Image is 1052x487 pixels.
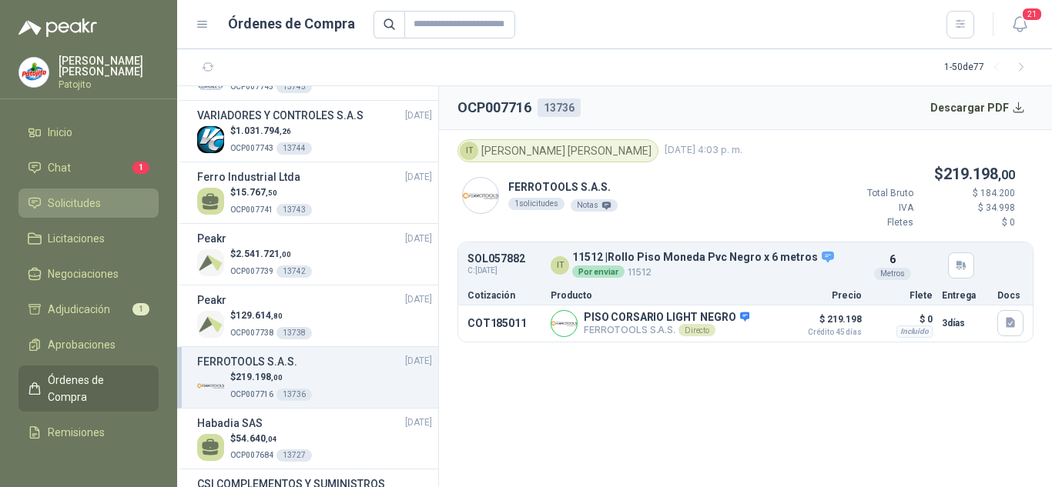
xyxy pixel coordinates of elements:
p: Precio [785,291,862,300]
p: $ 184.200 [923,186,1015,201]
span: ,50 [266,188,277,197]
a: Aprobaciones [18,330,159,359]
p: $ [230,185,312,200]
img: Company Logo [19,58,49,87]
span: OCP007739 [230,267,273,275]
span: [DATE] [405,415,432,430]
p: Producto [551,291,776,300]
span: 1 [132,162,149,174]
span: ,00 [280,250,291,259]
p: 3 días [942,314,988,332]
div: Notas [571,199,618,212]
span: [DATE] [405,170,432,185]
p: PISO CORSARIO LIGHT NEGRO [584,311,749,325]
span: Chat [48,159,71,176]
h3: Ferro Industrial Ltda [197,168,300,185]
span: 1.031.794 [236,125,291,136]
div: 13727 [276,449,312,462]
div: IT [551,256,569,275]
a: Ferro Industrial Ltda[DATE] $15.767,50OCP00774113743 [197,168,432,217]
span: Crédito 45 días [785,329,862,336]
p: $ 34.998 [923,201,1015,215]
p: Total Bruto [821,186,913,201]
span: 219.198 [943,165,1015,183]
div: Metros [874,268,911,280]
span: Inicio [48,124,72,141]
a: Peakr[DATE] Company Logo$129.614,80OCP00773813738 [197,292,432,340]
a: Remisiones [18,418,159,447]
a: Habadia SAS[DATE] $54.640,04OCP00768413727 [197,415,432,463]
img: Company Logo [463,178,498,213]
p: Entrega [942,291,988,300]
p: $ [230,309,312,323]
div: Directo [678,324,715,336]
p: IVA [821,201,913,215]
h3: VARIADORES Y CONTROLES S.A.S [197,107,364,124]
div: 1 - 50 de 77 [944,55,1034,80]
div: 13745 [276,81,312,93]
img: Company Logo [197,126,224,153]
h3: FERROTOOLS S.A.S. [197,353,297,370]
p: $ [821,162,1015,186]
div: IT [460,142,478,160]
span: Remisiones [48,424,105,441]
span: [DATE] [405,292,432,307]
img: Company Logo [197,372,224,399]
p: $ 0 [923,215,1015,230]
p: $ [230,370,312,385]
div: Incluido [896,325,933,338]
p: COT185011 [467,317,541,329]
p: [PERSON_NAME] [PERSON_NAME] [59,55,159,77]
div: Por enviar [572,265,625,278]
p: $ [230,247,312,262]
span: OCP007741 [230,205,273,214]
p: 11512 [572,264,835,280]
a: VARIADORES Y CONTROLES S.A.S[DATE] Company Logo$1.031.794,26OCP00774313744 [197,107,432,155]
span: C: [DATE] [467,265,525,277]
p: FERROTOOLS S.A.S. [584,324,749,336]
img: Logo peakr [18,18,97,37]
span: OCP007738 [230,329,273,337]
a: Inicio [18,118,159,147]
span: 129.614 [236,310,283,321]
p: $ [230,432,312,446]
h3: Peakr [197,230,226,247]
div: 1 solicitudes [508,198,565,210]
span: [DATE] [405,232,432,246]
span: OCP007745 [230,82,273,91]
span: OCP007684 [230,451,273,459]
a: FERROTOOLS S.A.S.[DATE] Company Logo$219.198,00OCP00771613736 [197,353,432,402]
span: ,80 [271,312,283,320]
span: Negociaciones [48,265,119,282]
span: 15.767 [236,187,277,198]
span: Órdenes de Compra [48,372,144,405]
span: OCP007716 [230,390,273,399]
span: [DATE] [405,354,432,369]
div: 13736 [276,389,312,401]
h3: Habadia SAS [197,415,263,432]
span: 1 [132,303,149,315]
span: Adjudicación [48,301,110,318]
span: Licitaciones [48,230,105,247]
span: ,00 [998,168,1015,182]
p: Fletes [821,215,913,230]
h1: Órdenes de Compra [228,13,355,35]
div: 13743 [276,204,312,216]
a: Peakr[DATE] Company Logo$2.541.721,00OCP00773913742 [197,230,432,279]
div: 13742 [276,265,312,278]
h2: OCP007716 [457,97,531,118]
div: 13744 [276,142,312,155]
div: 13738 [276,327,312,339]
span: 21 [1021,7,1043,22]
p: Flete [871,291,933,300]
span: 54.640 [236,433,277,444]
span: [DATE] 4:03 p. m. [665,143,742,158]
a: Órdenes de Compra [18,365,159,412]
p: $ 219.198 [785,310,862,336]
span: OCP007743 [230,144,273,152]
a: Adjudicación1 [18,295,159,324]
img: Company Logo [551,311,577,336]
img: Company Logo [197,311,224,338]
button: 21 [1006,11,1034,38]
p: SOL057882 [467,253,525,265]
